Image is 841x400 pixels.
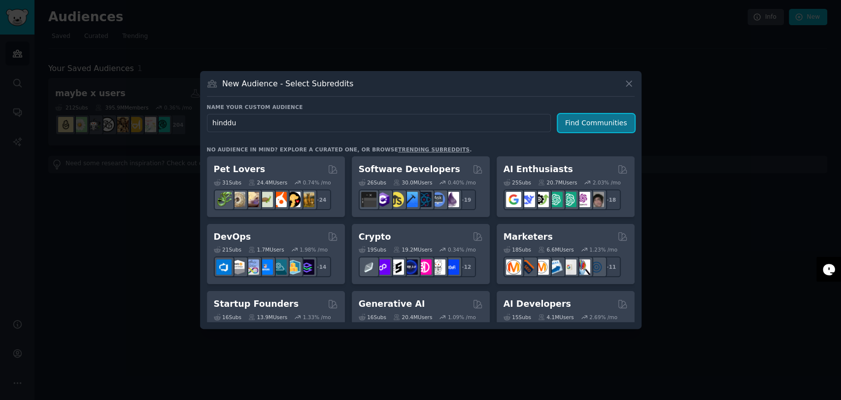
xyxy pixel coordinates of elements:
[230,259,245,275] img: AWS_Certified_Experts
[230,192,245,207] img: ballpython
[214,298,299,310] h2: Startup Founders
[561,259,576,275] img: googleads
[520,259,535,275] img: bigseo
[444,192,459,207] img: elixir
[393,179,432,186] div: 30.0M Users
[375,192,390,207] img: csharp
[448,314,476,321] div: 1.09 % /mo
[430,259,445,275] img: CryptoNews
[244,192,259,207] img: leopardgeckos
[593,179,621,186] div: 2.03 % /mo
[299,259,314,275] img: PlatformEngineers
[575,259,590,275] img: MarketingResearch
[244,259,259,275] img: Docker_DevOps
[285,259,301,275] img: aws_cdk
[520,192,535,207] img: DeepSeek
[361,259,376,275] img: ethfinance
[448,179,476,186] div: 0.40 % /mo
[403,259,418,275] img: web3
[393,314,432,321] div: 20.4M Users
[285,192,301,207] img: PetAdvice
[393,246,432,253] div: 19.2M Users
[359,314,386,321] div: 16 Sub s
[538,314,574,321] div: 4.1M Users
[444,259,459,275] img: defi_
[589,192,604,207] img: ArtificalIntelligence
[271,192,287,207] img: cockatiel
[216,192,232,207] img: herpetology
[558,114,635,132] button: Find Communities
[538,246,574,253] div: 6.6M Users
[547,259,563,275] img: Emailmarketing
[455,189,476,210] div: + 19
[430,192,445,207] img: AskComputerScience
[222,78,353,89] h3: New Audience - Select Subreddits
[303,314,331,321] div: 1.33 % /mo
[416,192,432,207] img: reactnative
[258,259,273,275] img: DevOpsLinks
[207,114,551,132] input: Pick a short name, like "Digital Marketers" or "Movie-Goers"
[575,192,590,207] img: OpenAIDev
[359,246,386,253] div: 19 Sub s
[506,192,521,207] img: GoogleGeminiAI
[214,231,251,243] h2: DevOps
[403,192,418,207] img: iOSProgramming
[389,192,404,207] img: learnjavascript
[547,192,563,207] img: chatgpt_promptDesign
[561,192,576,207] img: chatgpt_prompts_
[504,298,571,310] h2: AI Developers
[455,256,476,277] div: + 12
[589,259,604,275] img: OnlineMarketing
[359,179,386,186] div: 26 Sub s
[216,259,232,275] img: azuredevops
[504,231,553,243] h2: Marketers
[359,163,460,176] h2: Software Developers
[248,246,284,253] div: 1.7M Users
[538,179,577,186] div: 20.7M Users
[359,231,391,243] h2: Crypto
[398,146,470,152] a: trending subreddits
[600,189,621,210] div: + 18
[534,192,549,207] img: AItoolsCatalog
[207,146,472,153] div: No audience in mind? Explore a curated one, or browse .
[359,298,425,310] h2: Generative AI
[504,163,573,176] h2: AI Enthusiasts
[504,179,531,186] div: 25 Sub s
[506,259,521,275] img: content_marketing
[448,246,476,253] div: 0.34 % /mo
[207,104,635,110] h3: Name your custom audience
[214,314,241,321] div: 16 Sub s
[361,192,376,207] img: software
[214,179,241,186] div: 31 Sub s
[600,256,621,277] div: + 11
[258,192,273,207] img: turtle
[214,163,266,176] h2: Pet Lovers
[389,259,404,275] img: ethstaker
[248,314,287,321] div: 13.9M Users
[310,189,331,210] div: + 24
[589,314,617,321] div: 2.69 % /mo
[375,259,390,275] img: 0xPolygon
[504,246,531,253] div: 18 Sub s
[504,314,531,321] div: 15 Sub s
[299,192,314,207] img: dogbreed
[271,259,287,275] img: platformengineering
[300,246,328,253] div: 1.98 % /mo
[416,259,432,275] img: defiblockchain
[248,179,287,186] div: 24.4M Users
[303,179,331,186] div: 0.74 % /mo
[534,259,549,275] img: AskMarketing
[310,256,331,277] div: + 14
[214,246,241,253] div: 21 Sub s
[589,246,617,253] div: 1.23 % /mo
